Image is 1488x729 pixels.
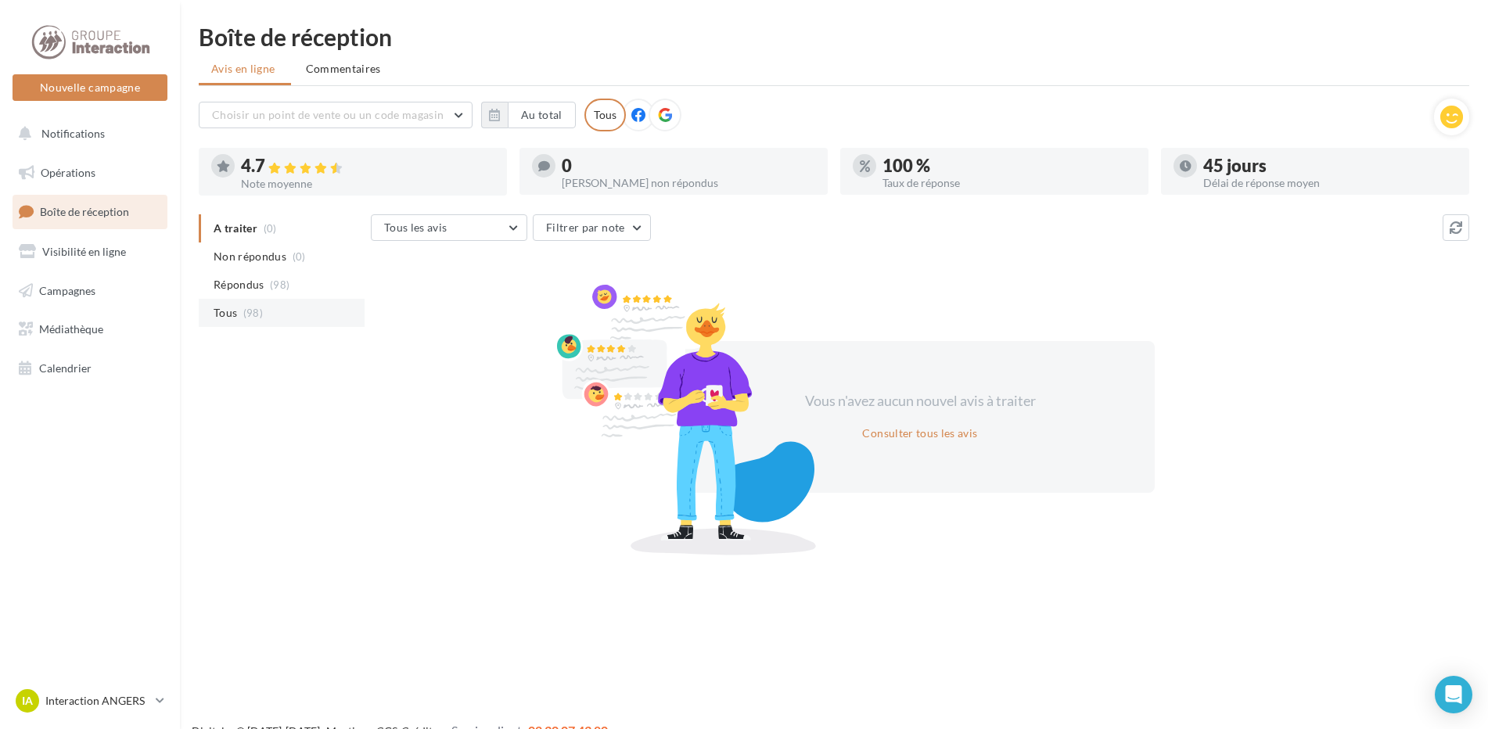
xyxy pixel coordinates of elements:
[882,178,1136,189] div: Taux de réponse
[45,693,149,709] p: Interaction ANGERS
[562,178,815,189] div: [PERSON_NAME] non répondus
[199,102,473,128] button: Choisir un point de vente ou un code magasin
[9,156,171,189] a: Opérations
[9,275,171,307] a: Campagnes
[9,313,171,346] a: Médiathèque
[241,178,494,189] div: Note moyenne
[22,693,33,709] span: IA
[9,352,171,385] a: Calendrier
[42,245,126,258] span: Visibilité en ligne
[270,278,289,291] span: (98)
[562,157,815,174] div: 0
[41,127,105,140] span: Notifications
[1203,157,1457,174] div: 45 jours
[39,322,103,336] span: Médiathèque
[199,25,1469,48] div: Boîte de réception
[9,195,171,228] a: Boîte de réception
[481,102,576,128] button: Au total
[40,205,129,218] span: Boîte de réception
[533,214,651,241] button: Filtrer par note
[41,166,95,179] span: Opérations
[856,424,983,443] button: Consulter tous les avis
[214,249,286,264] span: Non répondus
[214,277,264,293] span: Répondus
[13,74,167,101] button: Nouvelle campagne
[306,61,381,77] span: Commentaires
[293,250,306,263] span: (0)
[39,283,95,296] span: Campagnes
[243,307,263,319] span: (98)
[785,391,1055,411] div: Vous n'avez aucun nouvel avis à traiter
[9,117,164,150] button: Notifications
[584,99,626,131] div: Tous
[1203,178,1457,189] div: Délai de réponse moyen
[241,157,494,175] div: 4.7
[9,235,171,268] a: Visibilité en ligne
[212,108,444,121] span: Choisir un point de vente ou un code magasin
[214,305,237,321] span: Tous
[882,157,1136,174] div: 100 %
[384,221,447,234] span: Tous les avis
[1435,676,1472,713] div: Open Intercom Messenger
[508,102,576,128] button: Au total
[371,214,527,241] button: Tous les avis
[39,361,92,375] span: Calendrier
[13,686,167,716] a: IA Interaction ANGERS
